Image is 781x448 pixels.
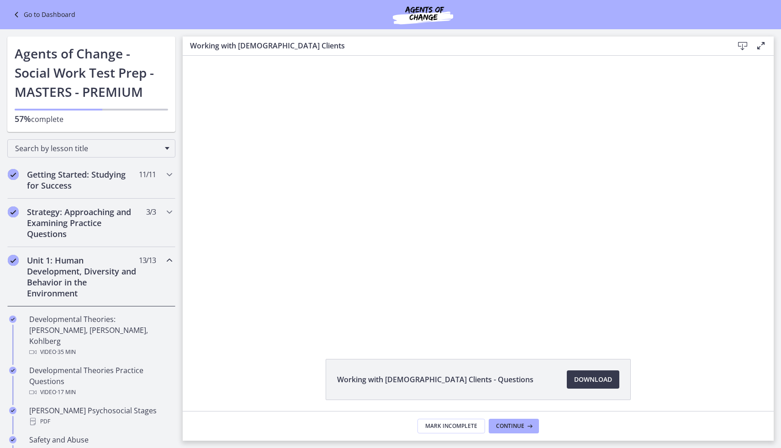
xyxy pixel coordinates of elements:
[190,40,719,51] h3: Working with [DEMOGRAPHIC_DATA] Clients
[9,367,16,374] i: Completed
[146,206,156,217] span: 3 / 3
[29,365,172,398] div: Developmental Theories Practice Questions
[29,387,172,398] div: Video
[337,374,533,385] span: Working with [DEMOGRAPHIC_DATA] Clients - Questions
[7,139,175,158] div: Search by lesson title
[574,374,612,385] span: Download
[27,169,138,191] h2: Getting Started: Studying for Success
[9,316,16,323] i: Completed
[368,4,478,26] img: Agents of Change
[56,347,76,358] span: · 35 min
[139,169,156,180] span: 11 / 11
[9,407,16,414] i: Completed
[11,9,75,20] a: Go to Dashboard
[183,56,774,338] iframe: Video Lesson
[29,347,172,358] div: Video
[139,255,156,266] span: 13 / 13
[56,387,76,398] span: · 17 min
[27,255,138,299] h2: Unit 1: Human Development, Diversity and Behavior in the Environment
[8,206,19,217] i: Completed
[9,436,16,443] i: Completed
[15,113,168,125] p: complete
[489,419,539,433] button: Continue
[15,44,168,101] h1: Agents of Change - Social Work Test Prep - MASTERS - PREMIUM
[27,206,138,239] h2: Strategy: Approaching and Examining Practice Questions
[8,169,19,180] i: Completed
[417,419,485,433] button: Mark Incomplete
[29,405,172,427] div: [PERSON_NAME] Psychosocial Stages
[425,422,477,430] span: Mark Incomplete
[567,370,619,389] a: Download
[15,143,160,153] span: Search by lesson title
[29,416,172,427] div: PDF
[8,255,19,266] i: Completed
[15,113,31,124] span: 57%
[29,314,172,358] div: Developmental Theories: [PERSON_NAME], [PERSON_NAME], Kohlberg
[496,422,524,430] span: Continue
